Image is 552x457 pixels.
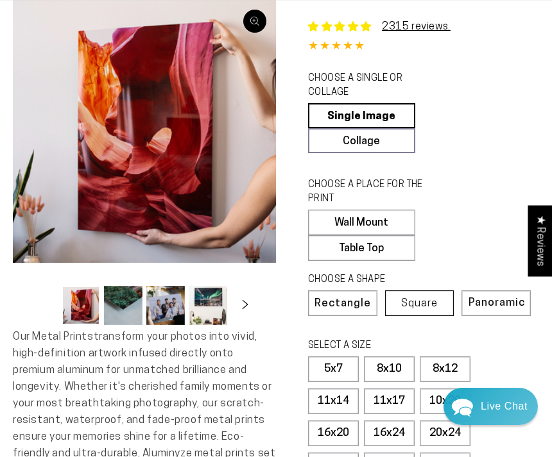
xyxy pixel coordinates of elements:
button: Slide right [231,291,259,319]
label: 20x24 [420,420,470,446]
a: Single Image [308,103,415,128]
label: 5x7 [308,356,359,382]
div: 4.85 out of 5.0 stars [308,38,539,56]
div: Click to open Judge.me floating reviews tab [528,205,552,276]
a: Collage [308,128,415,153]
button: Slide left [30,291,58,319]
span: Square [401,298,438,309]
button: Load image 1 in gallery view [62,286,100,325]
a: 2315 reviews. [308,19,451,35]
button: Load image 2 in gallery view [104,286,142,325]
legend: CHOOSE A SINGLE OR COLLAGE [308,72,442,100]
label: 8x12 [420,356,470,382]
label: Wall Mount [308,210,415,235]
div: Contact Us Directly [481,388,528,425]
a: 2315 reviews. [382,22,451,32]
label: 11x17 [364,388,415,414]
label: 16x20 [308,420,359,446]
label: 8x10 [364,356,415,382]
label: 10x20 [420,388,470,414]
legend: CHOOSE A SHAPE [308,273,442,287]
div: Chat widget toggle [444,388,538,425]
span: Panoramic [469,297,525,308]
span: Rectangle [315,298,371,309]
label: 11x14 [308,388,359,414]
label: Table Top [308,235,415,261]
label: 16x24 [364,420,415,446]
legend: CHOOSE A PLACE FOR THE PRINT [308,178,442,206]
button: Load image 3 in gallery view [146,286,185,325]
legend: SELECT A SIZE [308,339,442,353]
button: Load image 4 in gallery view [189,286,227,325]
